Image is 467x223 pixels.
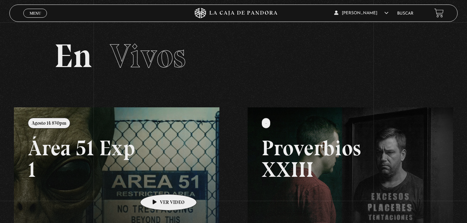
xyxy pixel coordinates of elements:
span: [PERSON_NAME] [334,11,388,15]
span: Cerrar [27,17,43,22]
a: Buscar [397,11,413,16]
span: Vivos [110,36,186,76]
a: View your shopping cart [434,8,444,18]
h2: En [54,40,413,73]
span: Menu [30,11,41,15]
